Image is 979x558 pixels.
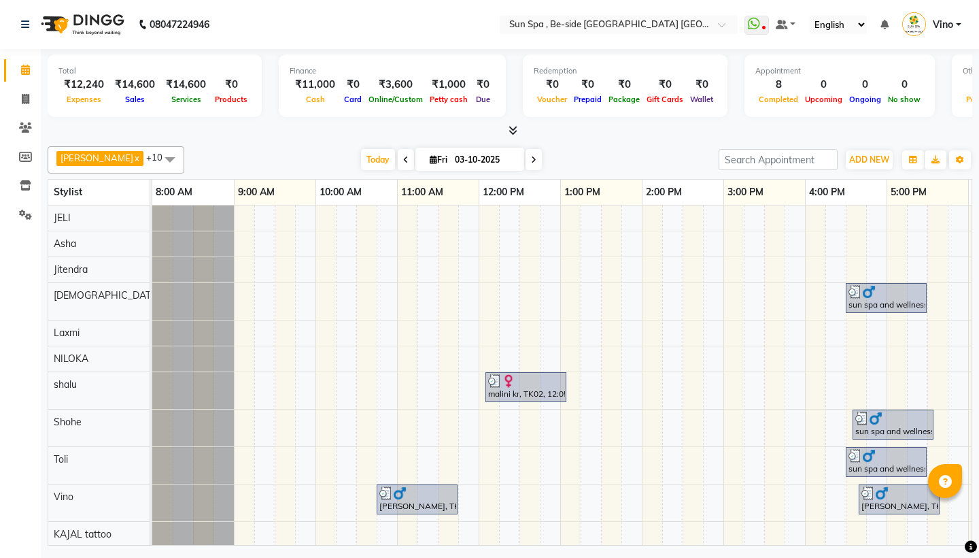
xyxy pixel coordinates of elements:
span: ADD NEW [849,154,889,165]
span: Prepaid [570,95,605,104]
a: 1:00 PM [561,182,604,202]
span: JELI [54,212,71,224]
a: 3:00 PM [724,182,767,202]
button: ADD NEW [846,150,893,169]
img: Vino [902,12,926,36]
b: 08047224946 [150,5,209,44]
a: 12:00 PM [479,182,528,202]
div: ₹0 [471,77,495,93]
div: ₹1,000 [426,77,471,93]
img: logo [35,5,128,44]
span: Expenses [63,95,105,104]
iframe: chat widget [922,504,965,544]
div: ₹14,600 [109,77,160,93]
a: 4:00 PM [806,182,848,202]
span: [DEMOGRAPHIC_DATA] [54,289,160,301]
span: Online/Custom [365,95,426,104]
span: Due [473,95,494,104]
span: +10 [146,152,173,163]
span: Cash [303,95,328,104]
div: ₹0 [643,77,687,93]
div: 0 [846,77,884,93]
div: malini kr, TK02, 12:05 PM-01:05 PM, Hair Spa 2000 [487,374,565,400]
div: ₹0 [211,77,251,93]
span: Fri [426,154,451,165]
span: shalu [54,378,77,391]
span: Products [211,95,251,104]
span: Upcoming [802,95,846,104]
div: Appointment [755,65,924,77]
input: Search Appointment [719,149,838,170]
div: 0 [884,77,924,93]
span: Petty cash [426,95,471,104]
span: Vino [54,491,73,503]
div: ₹3,600 [365,77,426,93]
div: ₹0 [534,77,570,93]
div: ₹11,000 [290,77,341,93]
span: Wallet [687,95,717,104]
span: Laxmi [54,327,80,339]
div: ₹0 [341,77,365,93]
div: ₹0 [570,77,605,93]
span: KAJAL tattoo [54,528,111,540]
span: Toli [54,453,68,465]
span: Stylist [54,186,82,198]
a: 9:00 AM [235,182,278,202]
div: Finance [290,65,495,77]
span: No show [884,95,924,104]
div: Redemption [534,65,717,77]
span: Completed [755,95,802,104]
span: Voucher [534,95,570,104]
span: [PERSON_NAME] [61,152,133,163]
span: Gift Cards [643,95,687,104]
span: Today [361,149,395,170]
span: Ongoing [846,95,884,104]
span: Card [341,95,365,104]
a: 5:00 PM [887,182,930,202]
span: Vino [933,18,953,32]
a: 10:00 AM [316,182,365,202]
div: [PERSON_NAME], TK06, 04:40 PM-05:40 PM, Deep Tissue Massage [860,487,938,512]
a: 8:00 AM [152,182,196,202]
a: 2:00 PM [642,182,685,202]
div: ₹0 [687,77,717,93]
div: 8 [755,77,802,93]
span: NILOKA [54,352,88,365]
div: ₹14,600 [160,77,211,93]
a: 11:00 AM [398,182,447,202]
span: Jitendra [54,263,88,276]
div: sun spa and wellness, TK05, 04:35 PM-05:35 PM, Swedish Massage [854,412,932,438]
input: 2025-10-03 [451,150,519,170]
a: x [133,152,139,163]
div: sun spa and wellness, TK03, 04:30 PM-05:30 PM, Hair Cut,Shaving [847,285,925,311]
div: [PERSON_NAME], TK01, 10:45 AM-11:45 AM, Spa pacckage [378,487,456,512]
span: Asha [54,237,76,250]
div: ₹12,240 [58,77,109,93]
span: Sales [122,95,148,104]
span: Shohe [54,416,82,428]
div: sun spa and wellness, TK04, 04:30 PM-05:30 PM, Swedish Massage [847,449,925,475]
span: Package [605,95,643,104]
div: 0 [802,77,846,93]
span: Services [168,95,205,104]
div: ₹0 [605,77,643,93]
div: Total [58,65,251,77]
